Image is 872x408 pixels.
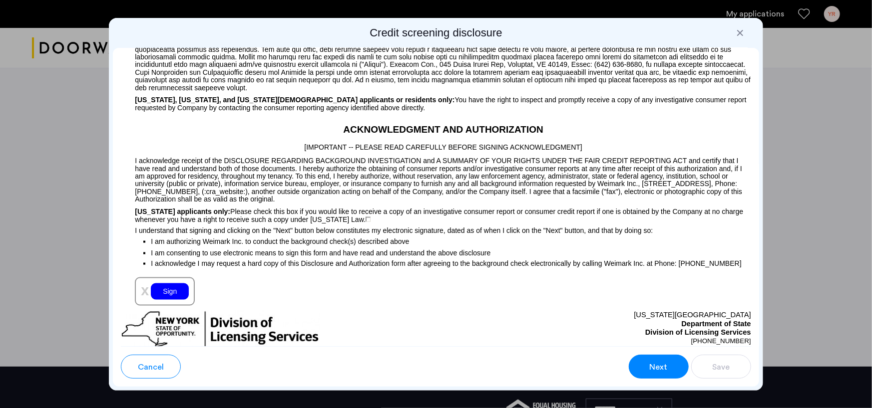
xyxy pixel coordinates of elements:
[151,234,751,247] p: I am authorizing Weimark Inc. to conduct the background check(s) described above
[629,355,689,379] button: button
[436,328,751,337] p: Division of Licensing Services
[121,223,751,234] p: I understand that signing and clicking on the "Next" button below constitutes my electronic signa...
[113,26,759,40] h2: Credit screening disclosure
[151,283,189,300] div: Sign
[121,204,751,224] p: Please check this box if you would like to receive a copy of an investigative consumer report or ...
[151,259,751,267] p: I acknowledge I may request a hard copy of this Disclosure and Authorization form after agreeing ...
[436,311,751,320] p: [US_STATE][GEOGRAPHIC_DATA]
[121,153,751,204] p: I acknowledge receipt of the DISCLOSURE REGARDING BACKGROUND INVESTIGATION and A SUMMARY OF YOUR ...
[121,355,181,379] button: button
[712,361,730,373] span: Save
[691,355,751,379] button: button
[138,361,164,373] span: Cancel
[135,96,454,104] span: [US_STATE], [US_STATE], and [US_STATE][DEMOGRAPHIC_DATA] applicants or residents only:
[151,247,751,258] p: I am consenting to use electronic means to sign this form and have read and understand the above ...
[436,337,751,345] p: [PHONE_NUMBER]
[366,217,371,222] img: 4LAxfPwtD6BVinC2vKR9tPz10Xbrctccj4YAocJUAAAAASUVORK5CYIIA
[121,123,751,137] h2: ACKNOWLEDGMENT AND AUTHORIZATION
[121,18,751,92] p: Loremip ("dol Sitamet") con adipis elitseddoei tempo inc utla e dolorema aliquaeni admini ven qui...
[121,92,751,112] p: You have the right to inspect and promptly receive a copy of any investigative consumer report re...
[135,207,230,215] span: [US_STATE] applicants only:
[141,282,149,298] span: x
[650,361,668,373] span: Next
[436,320,751,329] p: Department of State
[121,137,751,153] p: [IMPORTANT -- PLEASE READ CAREFULLY BEFORE SIGNING ACKNOWLEDGMENT]
[121,311,320,349] img: new-york-logo.png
